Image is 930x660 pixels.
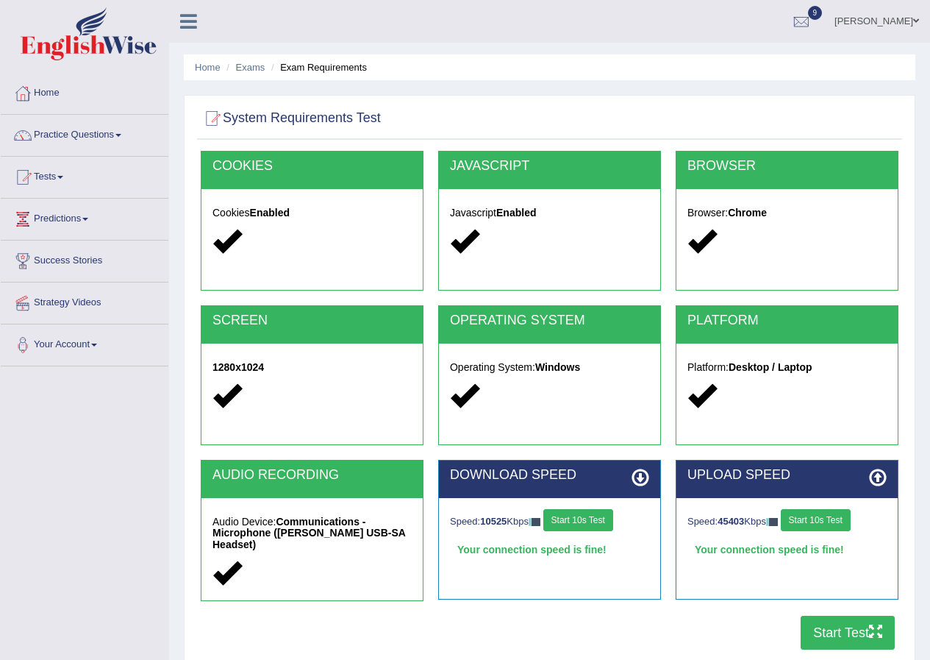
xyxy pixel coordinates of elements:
[687,509,887,535] div: Speed: Kbps
[450,362,649,373] h5: Operating System:
[781,509,851,531] button: Start 10s Test
[201,107,381,129] h2: System Requirements Test
[195,62,221,73] a: Home
[535,361,580,373] strong: Windows
[212,207,412,219] h5: Cookies
[728,207,767,219] strong: Chrome
[450,207,649,219] h5: Javascript
[1,324,168,361] a: Your Account
[729,361,812,373] strong: Desktop / Laptop
[236,62,265,73] a: Exams
[1,199,168,235] a: Predictions
[450,539,649,561] div: Your connection speed is fine!
[212,159,412,174] h2: COOKIES
[1,115,168,152] a: Practice Questions
[1,157,168,194] a: Tests
[687,207,887,219] h5: Browser:
[1,241,168,277] a: Success Stories
[718,516,744,527] strong: 45403
[268,60,367,74] li: Exam Requirements
[808,6,823,20] span: 9
[450,509,649,535] div: Speed: Kbps
[450,313,649,328] h2: OPERATING SYSTEM
[450,159,649,174] h2: JAVASCRIPT
[496,207,536,219] strong: Enabled
[1,283,168,319] a: Strategy Videos
[687,362,887,373] h5: Platform:
[687,313,887,328] h2: PLATFORM
[212,313,412,328] h2: SCREEN
[212,468,412,483] h2: AUDIO RECORDING
[687,159,887,174] h2: BROWSER
[480,516,507,527] strong: 10525
[801,616,895,650] button: Start Test
[212,517,412,550] h5: Audio Device:
[450,468,649,483] h2: DOWNLOAD SPEED
[212,361,264,373] strong: 1280x1024
[1,73,168,110] a: Home
[687,468,887,483] h2: UPLOAD SPEED
[543,509,613,531] button: Start 10s Test
[250,207,290,219] strong: Enabled
[687,539,887,561] div: Your connection speed is fine!
[529,518,540,526] img: ajax-loader-fb-connection.gif
[212,516,405,550] strong: Communications - Microphone ([PERSON_NAME] USB-SA Headset)
[766,518,778,526] img: ajax-loader-fb-connection.gif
